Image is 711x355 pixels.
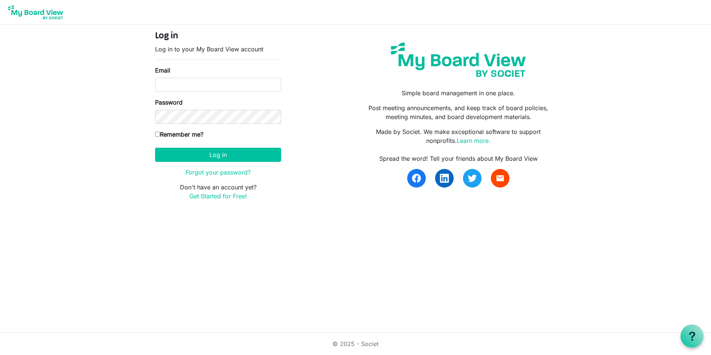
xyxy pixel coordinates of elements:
label: Password [155,98,183,107]
img: twitter.svg [468,174,477,183]
a: Learn more. [457,137,490,144]
p: Don't have an account yet? [155,183,281,201]
label: Remember me? [155,130,203,139]
a: Get Started for Free! [189,192,247,200]
button: Log in [155,148,281,162]
a: © 2025 - Societ [332,340,379,348]
p: Log in to your My Board View account [155,45,281,54]
span: email [496,174,505,183]
input: Remember me? [155,132,160,137]
label: Email [155,66,170,75]
p: Made by Societ. We make exceptional software to support nonprofits. [361,127,556,145]
img: linkedin.svg [440,174,449,183]
div: Spread the word! Tell your friends about My Board View [361,154,556,163]
p: Simple board management in one place. [361,89,556,97]
img: facebook.svg [412,174,421,183]
a: Forgot your password? [186,169,251,176]
img: My Board View Logo [6,3,65,22]
p: Post meeting announcements, and keep track of board policies, meeting minutes, and board developm... [361,103,556,121]
a: email [491,169,509,188]
img: my-board-view-societ.svg [385,37,531,83]
h4: Log in [155,31,281,42]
